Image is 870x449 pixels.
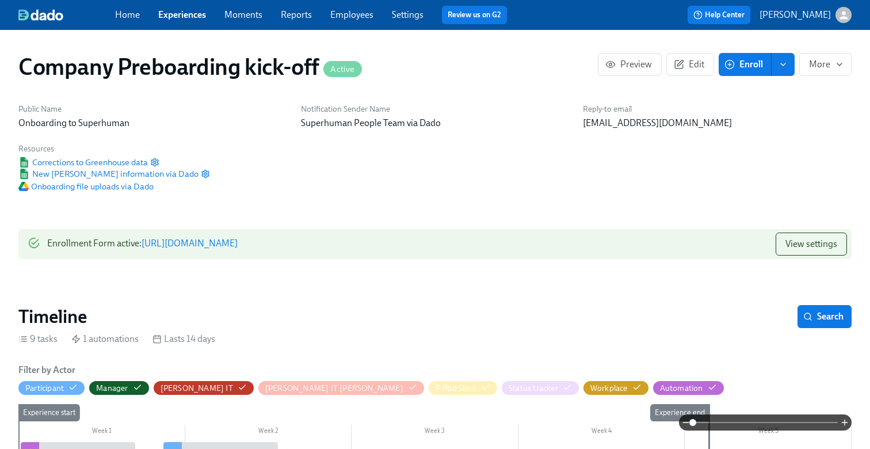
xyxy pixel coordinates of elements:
div: Week 5 [685,425,852,440]
img: dado [18,9,63,21]
span: More [809,59,842,70]
a: dado [18,9,115,21]
a: Reports [281,9,312,20]
div: Hide Participant [25,383,64,394]
a: [URL][DOMAIN_NAME] [142,238,238,249]
div: Hide Jones IT [161,383,233,394]
div: Week 4 [518,425,685,440]
div: Lasts 14 days [152,333,215,345]
div: Hide Jones IT Slack [265,383,403,394]
a: Home [115,9,140,20]
span: Help Center [693,9,745,21]
span: Active [323,65,361,74]
span: Edit [676,59,704,70]
span: Search [806,311,844,322]
span: Corrections to Greenhouse data [18,157,148,168]
button: Search [797,305,852,328]
a: Moments [224,9,262,20]
div: Hide P-Pod Slack [436,383,476,394]
div: Experience end [650,404,709,421]
span: Enroll [727,59,763,70]
div: Hide Automation [660,383,703,394]
button: [PERSON_NAME] [760,7,852,23]
p: Onboarding to Superhuman [18,117,287,130]
span: Preview [608,59,652,70]
div: Week 3 [352,425,518,440]
a: Google DriveOnboarding file uploads via Dado [18,181,154,192]
button: P-Pod Slack [429,381,497,395]
a: Employees [330,9,373,20]
span: View settings [785,238,837,250]
button: Review us on G2 [442,6,507,24]
img: Google Sheet [18,169,30,179]
button: Status tracker [502,381,579,395]
div: 9 tasks [18,333,58,345]
button: View settings [776,233,847,256]
button: Automation [653,381,724,395]
div: Hide Status tracker [509,383,558,394]
button: Manager [89,381,148,395]
div: 1 automations [71,333,139,345]
p: [EMAIL_ADDRESS][DOMAIN_NAME] [583,117,852,130]
a: Google SheetCorrections to Greenhouse data [18,157,148,168]
button: Enroll [719,53,772,76]
button: More [799,53,852,76]
button: Workplace [583,381,648,395]
h2: Timeline [18,305,87,328]
div: Week 1 [18,425,185,440]
h6: Filter by Actor [18,364,75,376]
a: Experiences [158,9,206,20]
div: Enrollment Form active : [47,233,238,256]
button: enroll [772,53,795,76]
h6: Public Name [18,104,287,115]
a: Review us on G2 [448,9,501,21]
p: Superhuman People Team via Dado [301,117,570,130]
button: [PERSON_NAME] IT [154,381,254,395]
div: Hide Workplace [590,383,628,394]
div: Week 2 [185,425,352,440]
button: [PERSON_NAME] IT [PERSON_NAME] [258,381,424,395]
span: New [PERSON_NAME] information via Dado [18,168,199,180]
div: Experience start [18,404,80,421]
button: Edit [666,53,714,76]
div: Hide Manager [96,383,128,394]
span: Onboarding file uploads via Dado [18,181,154,192]
a: Google SheetNew [PERSON_NAME] information via Dado [18,168,199,180]
h1: Company Preboarding kick-off [18,53,362,81]
p: [PERSON_NAME] [760,9,831,21]
h6: Resources [18,143,210,154]
button: Participant [18,381,85,395]
button: Preview [598,53,662,76]
img: Google Sheet [18,157,30,168]
h6: Reply-to email [583,104,852,115]
h6: Notification Sender Name [301,104,570,115]
a: Settings [392,9,423,20]
img: Google Drive [18,182,29,191]
button: Help Center [688,6,750,24]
